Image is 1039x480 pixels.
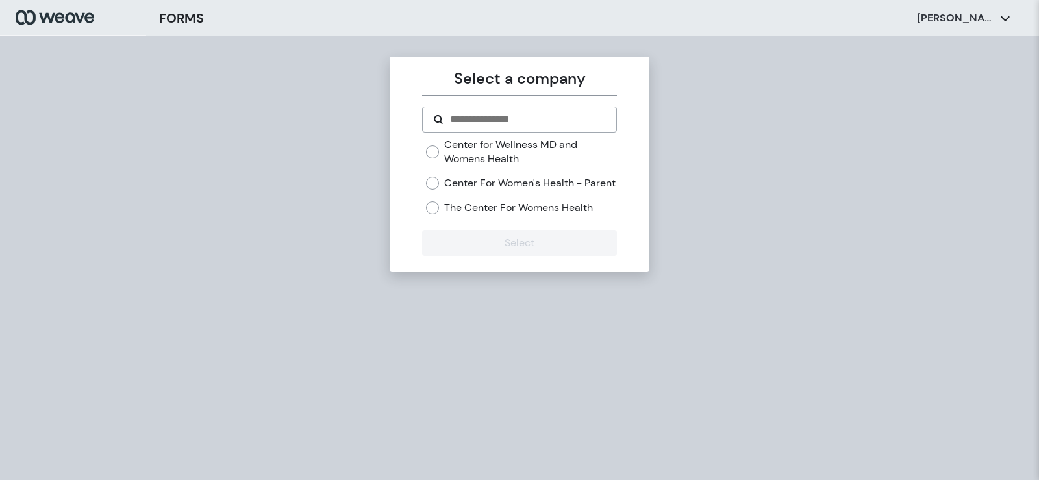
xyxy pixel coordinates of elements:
[917,11,995,25] p: [PERSON_NAME]
[444,201,593,215] label: The Center For Womens Health
[449,112,605,127] input: Search
[422,230,616,256] button: Select
[422,67,616,90] p: Select a company
[444,138,616,166] label: Center for Wellness MD and Womens Health
[444,176,616,190] label: Center For Women's Health - Parent
[159,8,204,28] h3: FORMS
